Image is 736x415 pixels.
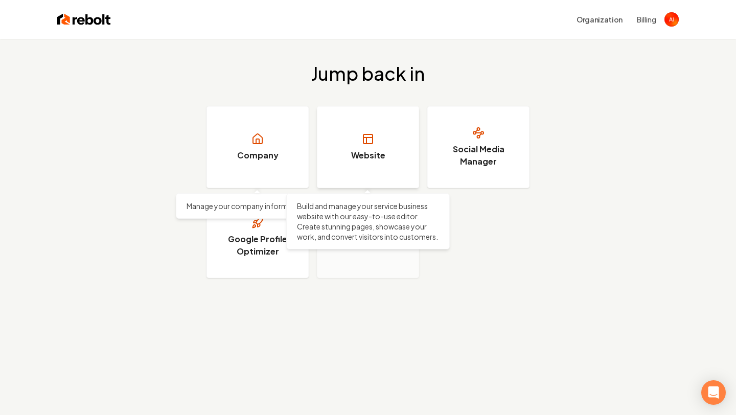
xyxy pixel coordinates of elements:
[237,149,279,162] h3: Company
[570,10,629,29] button: Organization
[187,201,329,211] p: Manage your company information.
[351,149,385,162] h3: Website
[57,12,111,27] img: Rebolt Logo
[637,14,656,25] button: Billing
[664,12,679,27] img: Abdi Ismael
[206,196,309,278] a: Google Profile Optimizer
[701,380,726,405] div: Open Intercom Messenger
[311,63,425,84] h2: Jump back in
[206,106,309,188] a: Company
[297,201,439,242] p: Build and manage your service business website with our easy-to-use editor. Create stunning pages...
[427,106,530,188] a: Social Media Manager
[317,106,419,188] a: Website
[219,233,296,258] h3: Google Profile Optimizer
[664,12,679,27] button: Open user button
[440,143,517,168] h3: Social Media Manager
